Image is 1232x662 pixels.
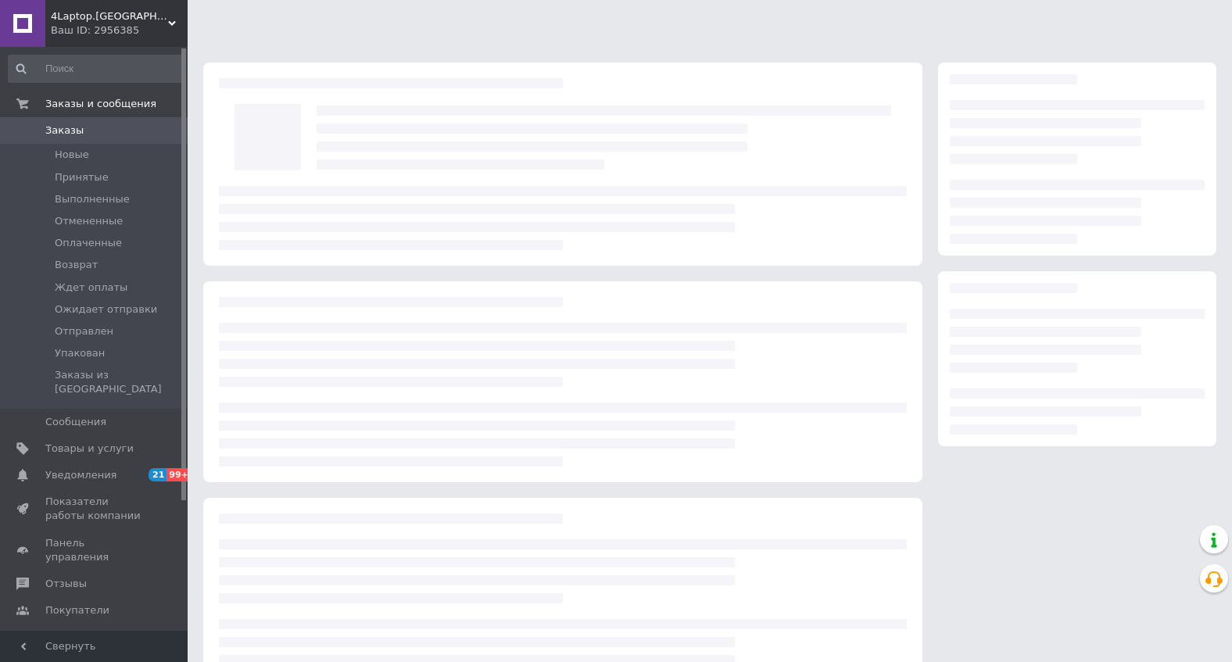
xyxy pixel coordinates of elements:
[8,55,184,83] input: Поиск
[45,495,145,523] span: Показатели работы компании
[45,97,156,111] span: Заказы и сообщения
[55,346,105,360] span: Упакован
[55,214,123,228] span: Отмененные
[45,577,87,591] span: Отзывы
[55,281,127,295] span: Ждет оплаты
[45,536,145,564] span: Панель управления
[55,324,113,338] span: Отправлен
[51,23,188,38] div: Ваш ID: 2956385
[55,258,98,272] span: Возврат
[55,368,182,396] span: Заказы из [GEOGRAPHIC_DATA]
[55,170,109,184] span: Принятые
[55,302,157,317] span: Ожидает отправки
[51,9,168,23] span: 4Laptop.kiev
[45,123,84,138] span: Заказы
[45,442,134,456] span: Товары и услуги
[55,192,130,206] span: Выполненные
[55,236,122,250] span: Оплаченные
[167,468,192,481] span: 99+
[45,603,109,617] span: Покупатели
[45,415,106,429] span: Сообщения
[55,148,89,162] span: Новые
[45,468,116,482] span: Уведомления
[149,468,167,481] span: 21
